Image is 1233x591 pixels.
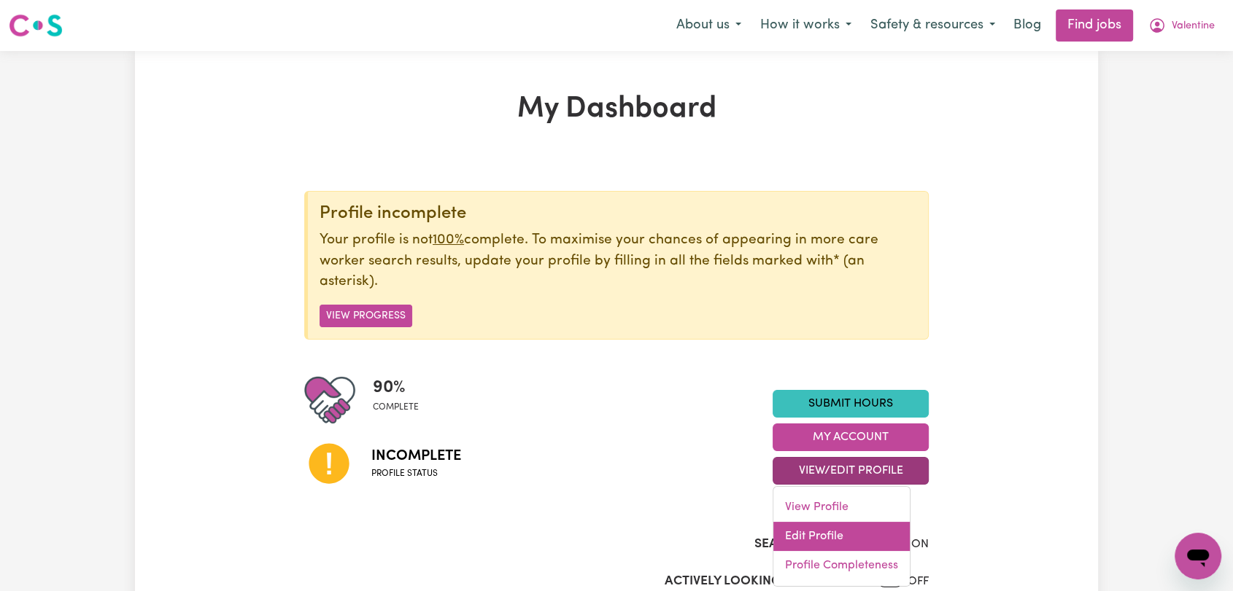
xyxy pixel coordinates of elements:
[1005,9,1050,42] a: Blog
[373,375,419,401] span: 90 %
[911,539,929,550] span: ON
[1175,533,1221,579] iframe: Button to launch messaging window
[373,401,419,414] span: complete
[1056,9,1133,42] a: Find jobs
[433,233,464,247] u: 100%
[1139,10,1224,41] button: My Account
[773,457,929,485] button: View/Edit Profile
[304,92,929,127] h1: My Dashboard
[773,522,910,551] a: Edit Profile
[754,535,865,554] label: Search Visibility
[320,230,916,293] p: Your profile is not complete. To maximise your chances of appearing in more care worker search re...
[320,305,412,327] button: View Progress
[371,445,461,467] span: Incomplete
[9,9,63,42] a: Careseekers logo
[908,576,929,587] span: OFF
[773,390,929,418] a: Submit Hours
[667,10,751,41] button: About us
[9,12,63,39] img: Careseekers logo
[320,203,916,224] div: Profile incomplete
[371,467,461,480] span: Profile status
[861,10,1005,41] button: Safety & resources
[773,493,910,522] a: View Profile
[373,375,430,426] div: Profile completeness: 90%
[751,10,861,41] button: How it works
[665,572,861,591] label: Actively Looking for Clients
[773,486,911,587] div: View/Edit Profile
[1172,18,1215,34] span: Valentine
[773,551,910,580] a: Profile Completeness
[773,423,929,451] button: My Account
